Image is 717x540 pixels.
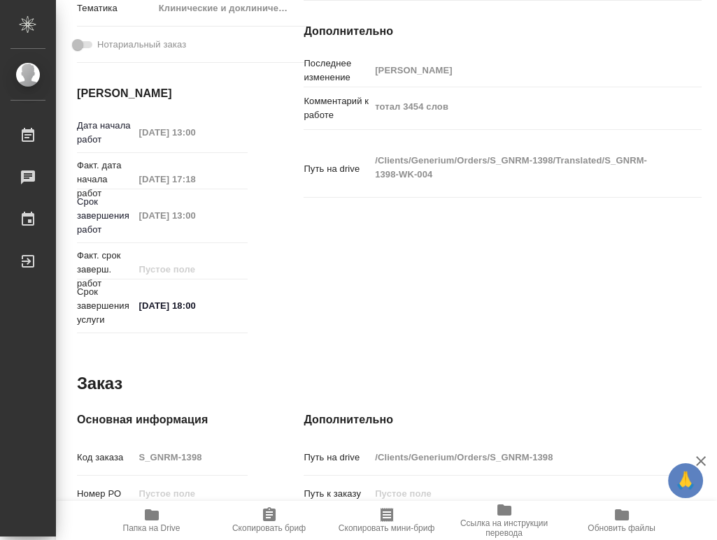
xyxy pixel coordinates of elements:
button: Скопировать мини-бриф [328,501,446,540]
textarea: /Clients/Generium/Orders/S_GNRM-1398/Translated/S_GNRM-1398-WK-004 [370,149,668,187]
input: Пустое поле [370,60,668,80]
h4: [PERSON_NAME] [77,85,248,102]
p: Номер РО [77,487,134,501]
span: Скопировать бриф [232,523,306,533]
p: Код заказа [77,451,134,465]
h4: Основная информация [77,411,248,428]
p: Факт. дата начала работ [77,159,134,200]
span: Ссылка на инструкции перевода [454,518,555,538]
input: Пустое поле [134,205,248,226]
p: Путь на drive [304,162,370,176]
button: 🙏 [668,463,703,498]
button: Скопировать бриф [211,501,328,540]
input: Пустое поле [370,447,668,467]
button: Папка на Drive [93,501,211,540]
button: Обновить файлы [563,501,681,540]
p: Путь к заказу [304,487,370,501]
p: Комментарий к работе [304,94,370,122]
input: Пустое поле [134,447,248,467]
input: Пустое поле [134,122,248,143]
p: Последнее изменение [304,57,370,85]
input: Пустое поле [134,483,248,504]
p: Дата начала работ [77,119,134,147]
p: Срок завершения работ [77,195,134,237]
button: Ссылка на инструкции перевода [446,501,563,540]
span: 🙏 [674,466,697,495]
p: Срок завершения услуги [77,285,134,327]
p: Тематика [77,1,154,15]
input: ✎ Введи что-нибудь [134,295,248,316]
textarea: тотал 3454 слов [370,95,668,119]
span: Нотариальный заказ [97,38,186,52]
input: Пустое поле [134,169,248,189]
span: Папка на Drive [123,523,180,533]
input: Пустое поле [370,483,668,504]
h4: Дополнительно [304,411,702,428]
h4: Дополнительно [304,23,702,40]
span: Обновить файлы [588,523,655,533]
span: Скопировать мини-бриф [339,523,434,533]
h2: Заказ [77,372,122,395]
input: Пустое поле [134,259,248,279]
p: Факт. срок заверш. работ [77,249,134,291]
p: Путь на drive [304,451,370,465]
